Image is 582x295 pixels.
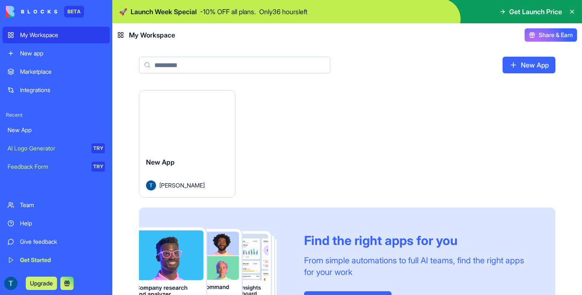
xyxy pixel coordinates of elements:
[200,7,256,17] p: - 10 % OFF all plans.
[20,67,105,76] div: Marketplace
[2,63,110,80] a: Marketplace
[20,49,105,57] div: New app
[139,90,235,197] a: New AppAvatar[PERSON_NAME]
[259,7,307,17] p: Only 36 hours left
[7,162,86,171] div: Feedback Form
[539,31,573,39] span: Share & Earn
[2,112,110,118] span: Recent
[6,6,84,17] a: BETA
[119,7,127,17] span: 🚀
[304,255,535,278] div: From simple automations to full AI teams, find the right apps for your work
[509,7,562,17] span: Get Launch Price
[26,279,57,287] a: Upgrade
[92,143,105,153] div: TRY
[20,201,105,209] div: Team
[64,6,84,17] div: BETA
[131,7,197,17] span: Launch Week Special
[2,140,110,157] a: AI Logo GeneratorTRY
[2,158,110,175] a: Feedback FormTRY
[304,233,535,248] div: Find the right apps for you
[20,31,105,39] div: My Workspace
[20,219,105,227] div: Help
[146,158,175,166] span: New App
[129,30,175,40] span: My Workspace
[2,82,110,98] a: Integrations
[2,45,110,62] a: New app
[2,122,110,138] a: New App
[2,197,110,213] a: Team
[2,233,110,250] a: Give feedback
[20,237,105,246] div: Give feedback
[26,277,57,290] button: Upgrade
[2,252,110,268] a: Get Started
[525,28,577,42] button: Share & Earn
[7,126,105,134] div: New App
[92,162,105,172] div: TRY
[503,57,555,73] a: New App
[20,256,105,264] div: Get Started
[20,86,105,94] div: Integrations
[6,6,57,17] img: logo
[146,180,156,190] img: Avatar
[7,144,86,152] div: AI Logo Generator
[2,27,110,43] a: My Workspace
[2,215,110,232] a: Help
[159,181,205,190] span: [PERSON_NAME]
[4,277,17,290] img: ACg8ocI78nP_w866sDBFFHxnRnBL6-zh8GfiopHMgZRr8okL_WAsQdY=s96-c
